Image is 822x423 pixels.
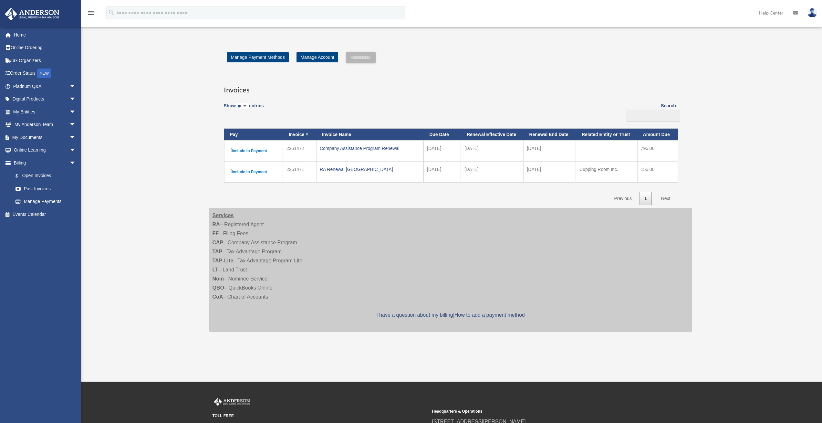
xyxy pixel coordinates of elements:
[624,102,678,122] label: Search:
[320,144,420,153] div: Company Assistance Program Renewal
[69,156,82,170] span: arrow_drop_down
[423,129,461,141] th: Due Date: activate to sort column ascending
[224,79,678,95] h3: Invoices
[213,311,689,320] p: |
[19,172,22,180] span: $
[283,140,316,161] td: 2251472
[9,169,79,183] a: $Open Invoices
[432,408,647,415] small: Headquarters & Operations
[316,129,423,141] th: Invoice Name: activate to sort column ascending
[228,169,232,173] input: Include in Payment
[297,52,338,62] a: Manage Account
[576,161,637,182] td: Cupping Room Inc.
[213,249,223,254] strong: TAP
[3,8,61,20] img: Anderson Advisors Platinum Portal
[320,165,420,174] div: RA Renewal [GEOGRAPHIC_DATA]
[5,118,86,131] a: My Anderson Teamarrow_drop_down
[213,267,218,272] strong: LT
[236,103,249,110] select: Showentries
[213,240,224,245] strong: CAP
[5,144,86,157] a: Online Learningarrow_drop_down
[283,161,316,182] td: 2251471
[213,413,428,419] small: TOLL FREE
[213,258,234,263] strong: TAP-Lite
[69,93,82,106] span: arrow_drop_down
[5,80,86,93] a: Platinum Q&Aarrow_drop_down
[5,67,86,80] a: Order StatusNEW
[213,213,234,218] strong: Services
[228,148,232,152] input: Include in Payment
[640,192,652,205] a: 1
[213,398,251,406] img: Anderson Advisors Platinum Portal
[626,110,680,122] input: Search:
[609,192,636,205] a: Previous
[209,208,692,332] div: – Registered Agent – Filing Fees – Company Assistance Program – Tax Advantage Program – Tax Advan...
[5,208,86,221] a: Events Calendar
[523,129,576,141] th: Renewal End Date: activate to sort column ascending
[807,8,817,17] img: User Pic
[5,131,86,144] a: My Documentsarrow_drop_down
[213,285,224,291] strong: QBO
[224,129,283,141] th: Pay: activate to sort column descending
[5,41,86,54] a: Online Ordering
[283,129,316,141] th: Invoice #: activate to sort column ascending
[423,140,461,161] td: [DATE]
[9,182,82,195] a: Past Invoices
[576,129,637,141] th: Related Entity or Trust: activate to sort column ascending
[213,222,220,227] strong: RA
[69,105,82,119] span: arrow_drop_down
[637,140,678,161] td: 795.00
[461,161,524,182] td: [DATE]
[461,129,524,141] th: Renewal Effective Date: activate to sort column ascending
[9,195,82,208] a: Manage Payments
[213,294,223,300] strong: CoA
[69,118,82,132] span: arrow_drop_down
[5,54,86,67] a: Tax Organizers
[5,105,86,118] a: My Entitiesarrow_drop_down
[5,156,82,169] a: Billingarrow_drop_down
[656,192,675,205] a: Next
[228,168,279,176] label: Include in Payment
[69,80,82,93] span: arrow_drop_down
[213,276,224,281] strong: Nom
[228,147,279,155] label: Include in Payment
[213,231,219,236] strong: FF
[5,28,86,41] a: Home
[108,9,115,16] i: search
[69,144,82,157] span: arrow_drop_down
[87,11,95,17] a: menu
[461,140,524,161] td: [DATE]
[376,312,453,318] a: I have a question about my billing
[523,161,576,182] td: [DATE]
[37,69,51,78] div: NEW
[637,161,678,182] td: 155.00
[224,102,264,117] label: Show entries
[87,9,95,17] i: menu
[523,140,576,161] td: [DATE]
[637,129,678,141] th: Amount Due: activate to sort column ascending
[454,312,525,318] a: How to add a payment method
[5,93,86,106] a: Digital Productsarrow_drop_down
[69,131,82,144] span: arrow_drop_down
[423,161,461,182] td: [DATE]
[227,52,289,62] a: Manage Payment Methods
